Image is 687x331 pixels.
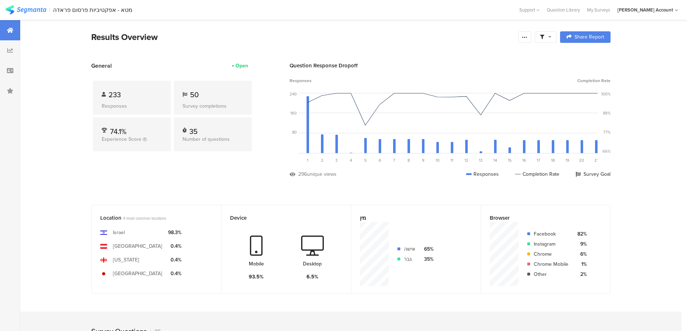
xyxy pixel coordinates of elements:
[113,229,125,236] div: Israel
[534,240,568,248] div: Instagram
[421,255,433,263] div: 35%
[360,214,460,222] div: מין
[551,157,555,163] span: 18
[307,273,318,281] div: 6.5%
[307,170,336,178] div: unique views
[168,256,181,264] div: 0.4%
[364,157,367,163] span: 5
[168,270,181,277] div: 0.4%
[102,135,141,143] span: Experience Score
[182,135,230,143] span: Number of questions
[543,6,583,13] a: Question Library
[422,157,424,163] span: 9
[321,157,323,163] span: 2
[102,102,162,110] div: Responses
[508,157,512,163] span: 15
[379,157,381,163] span: 6
[408,157,410,163] span: 8
[574,270,587,278] div: 2%
[574,250,587,258] div: 6%
[404,245,415,253] div: אישה
[113,270,162,277] div: [GEOGRAPHIC_DATA]
[49,6,50,14] div: |
[168,229,181,236] div: 98.3%
[594,157,598,163] span: 21
[574,35,604,40] span: Share Report
[574,240,587,248] div: 9%
[617,6,673,13] div: [PERSON_NAME] Account
[91,31,515,44] div: Results Overview
[393,157,395,163] span: 7
[230,214,330,222] div: Device
[123,215,166,221] span: 4 most common locations
[515,170,559,178] div: Completion Rate
[574,260,587,268] div: 1%
[113,242,162,250] div: [GEOGRAPHIC_DATA]
[534,270,568,278] div: Other
[576,170,611,178] div: Survey Goal
[290,62,611,70] div: Question Response Dropoff
[5,5,46,14] img: segmanta logo
[534,260,568,268] div: Chrome Mobile
[335,157,338,163] span: 3
[601,91,611,97] div: 100%
[583,6,614,13] a: My Surveys
[110,126,127,137] span: 74.1%
[603,148,611,154] div: 66%
[534,250,568,258] div: Chrome
[574,230,587,238] div: 82%
[290,77,312,84] span: Responses
[479,157,483,163] span: 13
[565,157,569,163] span: 19
[464,157,468,163] span: 12
[298,170,307,178] div: 296
[100,214,201,222] div: Location
[109,89,121,100] span: 233
[168,242,181,250] div: 0.4%
[466,170,499,178] div: Responses
[579,157,584,163] span: 20
[534,230,568,238] div: Facebook
[249,260,264,268] div: Mobile
[182,102,243,110] div: Survey completions
[450,157,453,163] span: 11
[522,157,526,163] span: 16
[436,157,440,163] span: 10
[421,245,433,253] div: 65%
[53,6,132,13] div: מטא - אפקטיביות פרסום פראדה
[235,62,248,70] div: Open
[292,129,297,135] div: 80
[603,129,611,135] div: 77%
[249,273,264,281] div: 93.5%
[303,260,322,268] div: Desktop
[113,256,139,264] div: [US_STATE]
[603,110,611,116] div: 89%
[190,89,199,100] span: 50
[350,157,352,163] span: 4
[490,214,590,222] div: Browser
[290,110,297,116] div: 160
[91,62,112,70] span: General
[493,157,497,163] span: 14
[519,4,540,15] div: Support
[577,77,611,84] span: Completion Rate
[307,157,308,163] span: 1
[189,126,198,133] div: 35
[404,255,415,263] div: גבר
[537,157,540,163] span: 17
[290,91,297,97] div: 240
